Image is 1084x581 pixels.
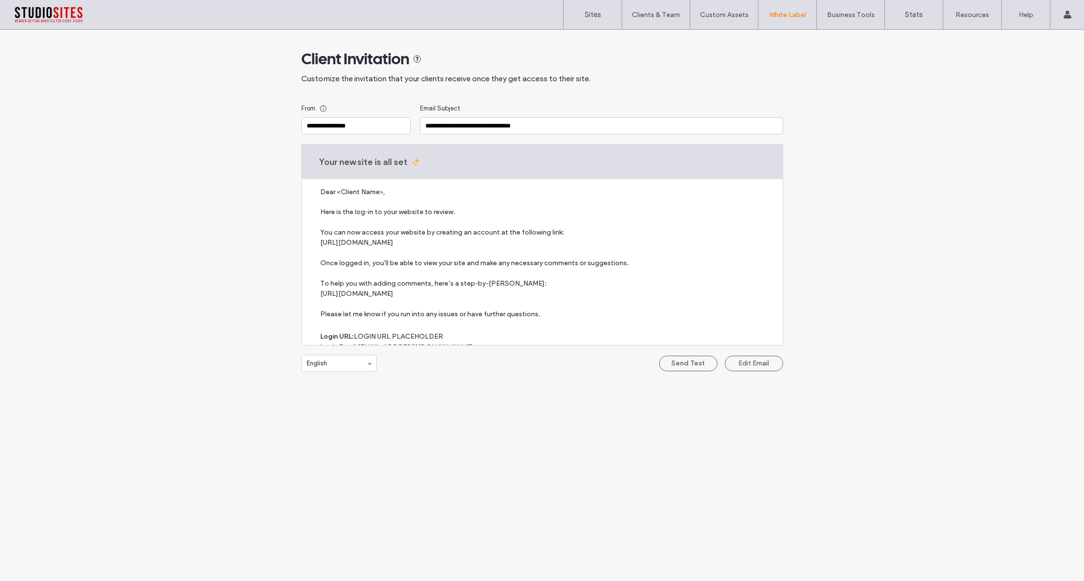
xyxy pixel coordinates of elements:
label: White Label [769,11,806,19]
label: Business Tools [827,11,875,19]
label: Here is the log-in to your website to review. You can now access your website by creating an acco... [320,207,773,319]
label: Login URL: [320,332,354,341]
label: Clients & Team [632,11,680,19]
label: Resources [955,11,989,19]
label: Custom Assets [700,11,749,19]
label: [EMAIL_ADDRESS][DOMAIN_NAME]. [358,343,475,351]
button: Edit Email [725,356,783,371]
label: LOGIN URL PLACEHOLDER [354,332,443,341]
label: Sites [585,10,601,19]
label: Your new site is all set [319,157,407,167]
label: Login Email: [320,343,358,351]
label: Help [1019,11,1033,19]
button: Send Test [659,356,717,371]
label: Stats [905,10,923,19]
span: Client Invitation [301,49,409,69]
span: Email Subject [420,104,460,113]
span: Customize the invitation that your clients receive once they get access to their site. [301,73,590,84]
span: From [301,104,315,113]
div: English [301,355,377,372]
label: Dear <Client Name>, [320,188,773,196]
